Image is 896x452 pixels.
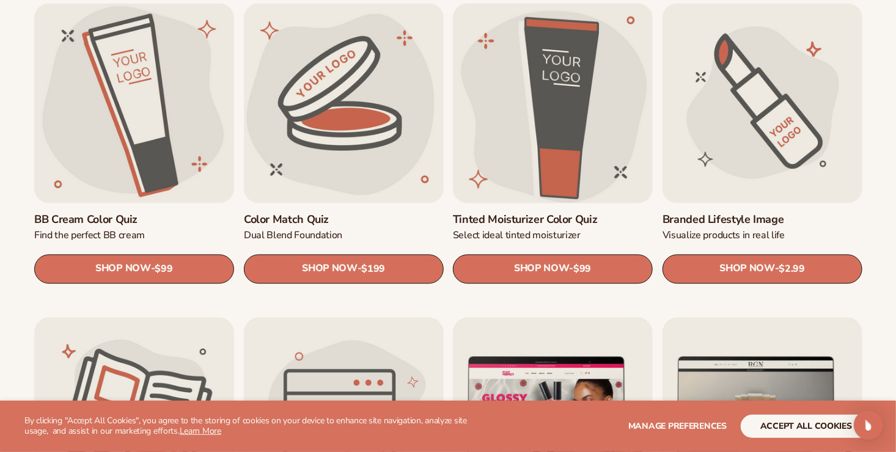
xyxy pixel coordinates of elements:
[854,410,883,440] div: Open Intercom Messenger
[741,415,872,438] button: accept all cookies
[180,425,221,437] a: Learn More
[244,254,444,283] a: SHOP NOW- $199
[628,420,727,432] span: Manage preferences
[34,213,234,227] a: BB Cream Color Quiz
[719,263,774,275] span: SHOP NOW
[361,263,385,275] span: $199
[24,416,475,437] p: By clicking "Accept All Cookies", you agree to the storing of cookies on your device to enhance s...
[453,213,653,227] a: Tinted Moisturizer Color Quiz
[663,254,862,283] a: SHOP NOW- $2.99
[34,254,234,283] a: SHOP NOW- $99
[573,263,591,275] span: $99
[663,213,862,227] a: Branded Lifestyle Image
[302,263,357,275] span: SHOP NOW
[244,213,444,227] a: Color Match Quiz
[514,263,569,275] span: SHOP NOW
[155,263,172,275] span: $99
[453,254,653,283] a: SHOP NOW- $99
[628,415,727,438] button: Manage preferences
[779,263,804,275] span: $2.99
[95,263,150,275] span: SHOP NOW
